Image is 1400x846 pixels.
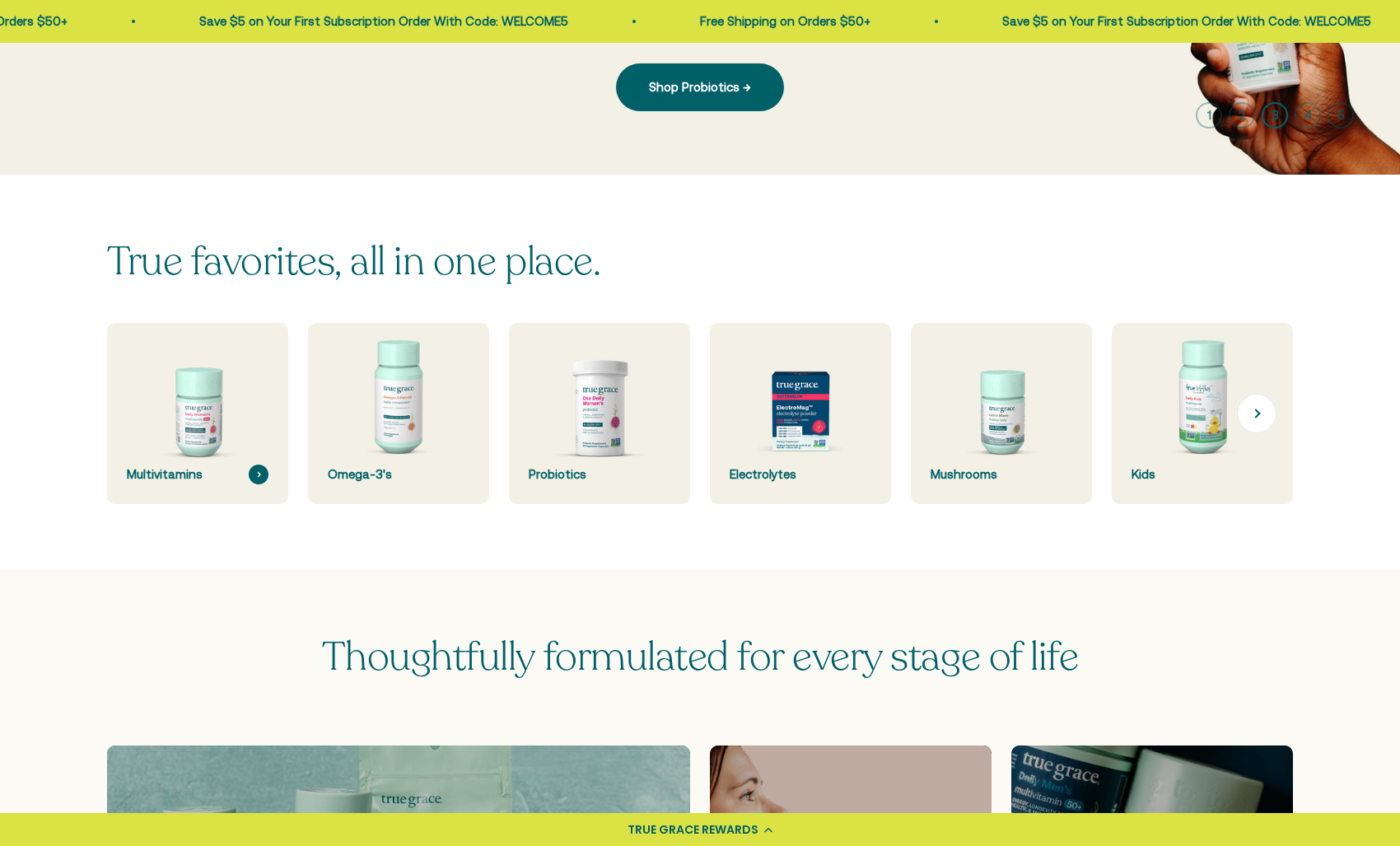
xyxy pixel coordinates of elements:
[529,465,670,484] div: Probiotics
[1262,102,1288,129] button: 3
[127,465,268,484] div: Multivitamins
[1328,102,1354,129] button: 5
[730,465,871,484] div: Electrolytes
[308,323,489,504] a: Omega-3's
[107,235,600,288] split-lines: True favorites, all in one place.
[322,630,1078,684] span: Thoughtfully formulated for every stage of life
[1132,465,1273,484] div: Kids
[616,63,784,111] a: Shop Probiotics →
[911,323,1092,504] a: Mushrooms
[509,323,690,504] a: Probiotics
[198,12,567,31] p: Save $5 on Your First Subscription Order With Code: WELCOME5
[931,465,1072,484] div: Mushrooms
[1295,102,1321,129] button: 4
[107,323,288,504] a: Multivitamins
[1196,102,1222,129] button: 1
[699,14,870,28] a: Free Shipping on Orders $50+
[328,465,469,484] div: Omega-3's
[628,821,758,839] div: TRUE GRACE REWARDS
[1112,323,1293,504] a: Kids
[1001,12,1370,31] p: Save $5 on Your First Subscription Order With Code: WELCOME5
[1229,102,1255,129] button: 2
[710,323,891,504] a: Electrolytes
